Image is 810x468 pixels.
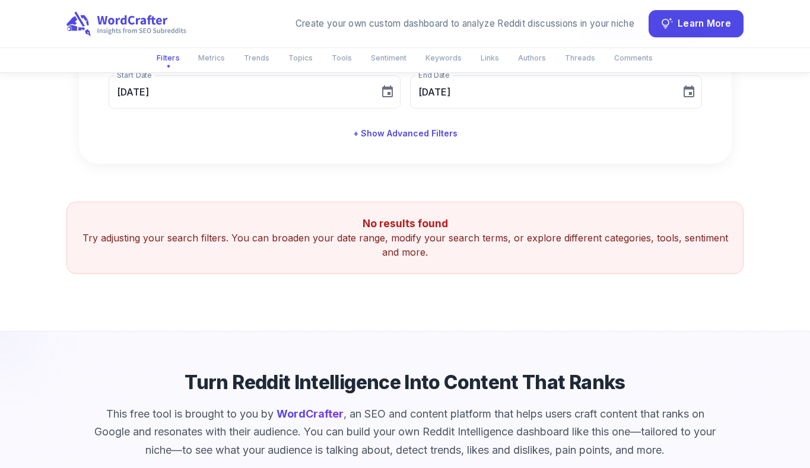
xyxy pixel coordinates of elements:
[558,48,602,68] button: Threads
[117,70,151,80] label: Start Date
[410,75,672,109] input: MM/DD/YYYY
[376,80,399,104] button: Choose date, selected date is Sep 3, 2025
[677,80,701,104] button: Choose date, selected date is Oct 3, 2025
[185,370,625,396] h4: Turn Reddit Intelligence Into Content That Ranks
[296,17,634,31] div: Create your own custom dashboard to analyze Reddit discussions in your niche
[81,231,729,259] p: Try adjusting your search filters. You can broaden your date range, modify your search terms, or ...
[649,10,744,37] button: Learn More
[418,70,449,80] label: End Date
[237,48,277,68] button: Trends
[418,48,469,68] button: Keywords
[364,48,414,68] button: Sentiment
[474,48,506,68] button: Links
[678,16,731,32] span: Learn More
[325,48,359,68] button: Tools
[281,48,320,68] button: Topics
[81,217,729,231] h5: No results found
[94,405,717,460] p: This free tool is brought to you by , an SEO and content platform that helps users craft content ...
[277,407,344,420] a: WordCrafter
[348,123,462,145] button: + Show Advanced Filters
[511,48,553,68] button: Authors
[191,48,232,68] button: Metrics
[109,75,371,109] input: MM/DD/YYYY
[607,48,660,68] button: Comments
[149,47,187,68] button: Filters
